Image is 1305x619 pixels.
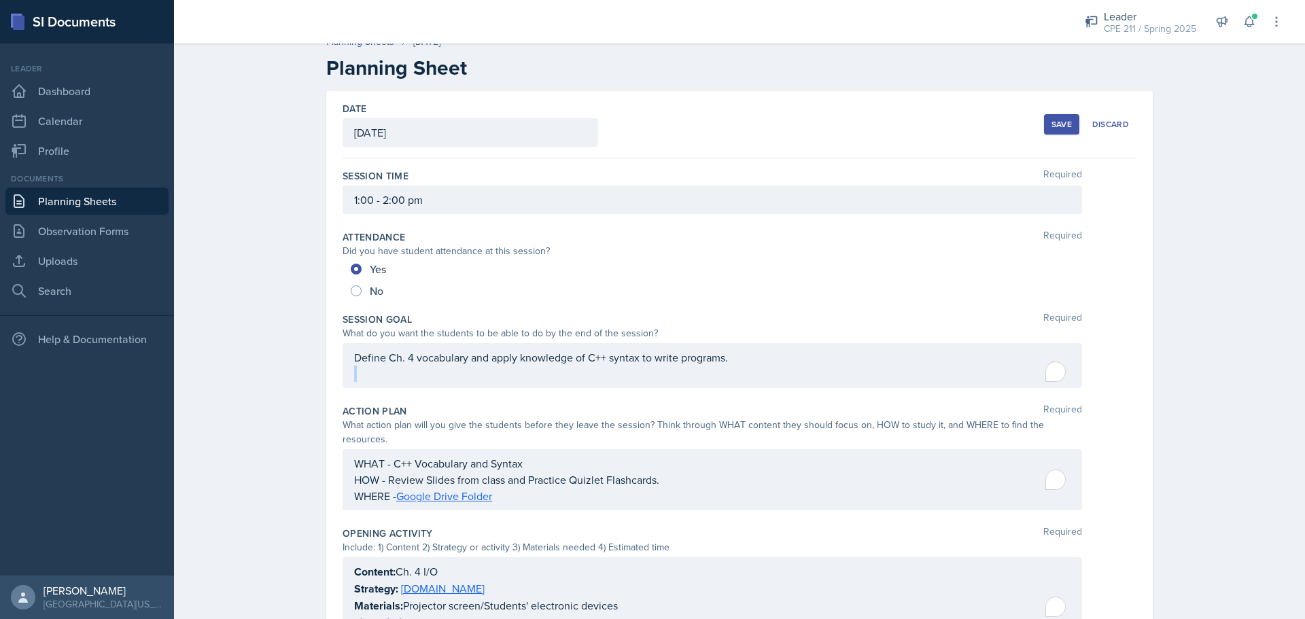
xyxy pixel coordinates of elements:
label: Session Goal [343,313,412,326]
p: Ch. 4 I/O [354,563,1071,580]
div: What action plan will you give the students before they leave the session? Think through WHAT con... [343,418,1082,446]
a: Calendar [5,107,169,135]
div: What do you want the students to be able to do by the end of the session? [343,326,1082,340]
p: Projector screen/Students' electronic devices [354,597,1071,614]
div: Discard [1092,119,1129,130]
div: Include: 1) Content 2) Strategy or activity 3) Materials needed 4) Estimated time [343,540,1082,554]
div: [GEOGRAPHIC_DATA][US_STATE] in [GEOGRAPHIC_DATA] [43,597,163,611]
h2: Planning Sheet [326,56,1153,80]
div: Leader [5,63,169,75]
a: Dashboard [5,77,169,105]
a: Uploads [5,247,169,275]
a: Profile [5,137,169,164]
div: Save [1051,119,1072,130]
div: Documents [5,173,169,185]
span: Required [1043,313,1082,326]
a: Search [5,277,169,304]
span: Required [1043,169,1082,183]
p: WHERE - [354,488,1071,504]
p: WHAT - C++ Vocabulary and Syntax [354,455,1071,472]
button: Save [1044,114,1079,135]
span: Required [1043,404,1082,418]
span: Required [1043,527,1082,540]
a: [DOMAIN_NAME] [401,581,485,596]
div: To enrich screen reader interactions, please activate Accessibility in Grammarly extension settings [354,455,1071,504]
strong: Strategy: [354,581,398,597]
label: Opening Activity [343,527,433,540]
p: 1:00 - 2:00 pm [354,192,1071,208]
div: CPE 211 / Spring 2025 [1104,22,1196,36]
button: Discard [1085,114,1136,135]
div: Help & Documentation [5,325,169,353]
span: Yes [370,262,386,276]
strong: Content: [354,564,396,580]
label: Action Plan [343,404,407,418]
label: Date [343,102,366,116]
p: Define Ch. 4 vocabulary and apply knowledge of C++ syntax to write programs. [354,349,1071,366]
div: Leader [1104,8,1196,24]
div: Did you have student attendance at this session? [343,244,1082,258]
div: To enrich screen reader interactions, please activate Accessibility in Grammarly extension settings [354,349,1071,382]
span: No [370,284,383,298]
p: HOW - Review Slides from class and Practice Quizlet Flashcards. [354,472,1071,488]
a: Planning Sheets [5,188,169,215]
label: Attendance [343,230,406,244]
div: [PERSON_NAME] [43,584,163,597]
label: Session Time [343,169,408,183]
a: Google Drive Folder [396,489,492,503]
a: Observation Forms [5,217,169,245]
strong: Materials: [354,598,403,614]
span: Required [1043,230,1082,244]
